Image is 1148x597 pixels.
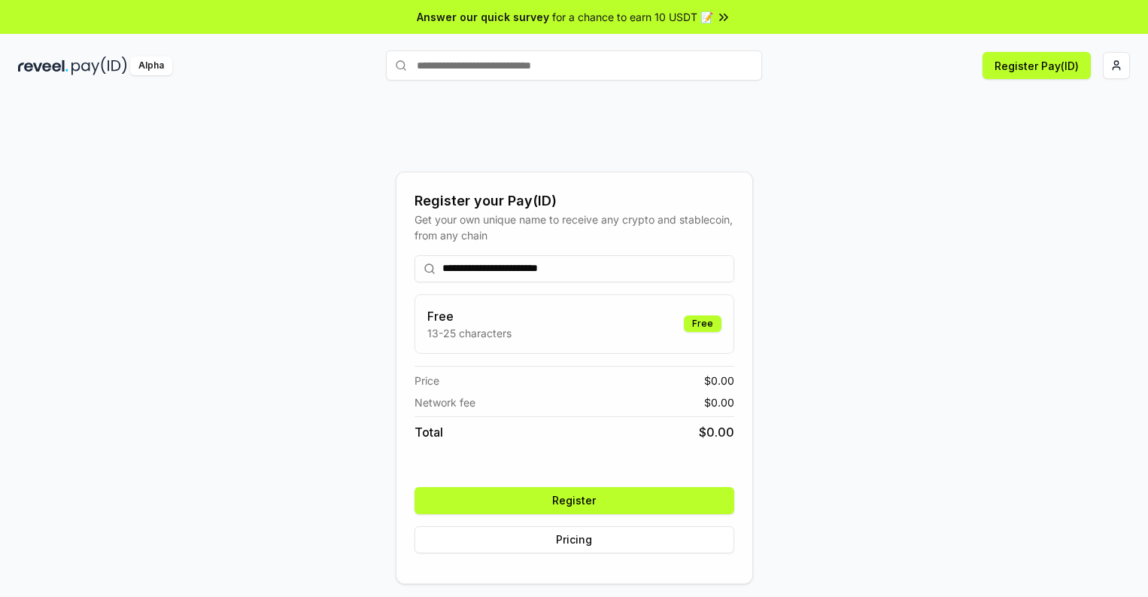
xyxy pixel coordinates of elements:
[415,487,734,514] button: Register
[71,56,127,75] img: pay_id
[552,9,713,25] span: for a chance to earn 10 USDT 📝
[427,325,512,341] p: 13-25 characters
[699,423,734,441] span: $ 0.00
[982,52,1091,79] button: Register Pay(ID)
[427,307,512,325] h3: Free
[417,9,549,25] span: Answer our quick survey
[684,315,721,332] div: Free
[704,373,734,388] span: $ 0.00
[18,56,68,75] img: reveel_dark
[415,423,443,441] span: Total
[415,190,734,212] div: Register your Pay(ID)
[415,373,439,388] span: Price
[415,394,475,410] span: Network fee
[704,394,734,410] span: $ 0.00
[415,526,734,553] button: Pricing
[415,212,734,243] div: Get your own unique name to receive any crypto and stablecoin, from any chain
[130,56,172,75] div: Alpha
